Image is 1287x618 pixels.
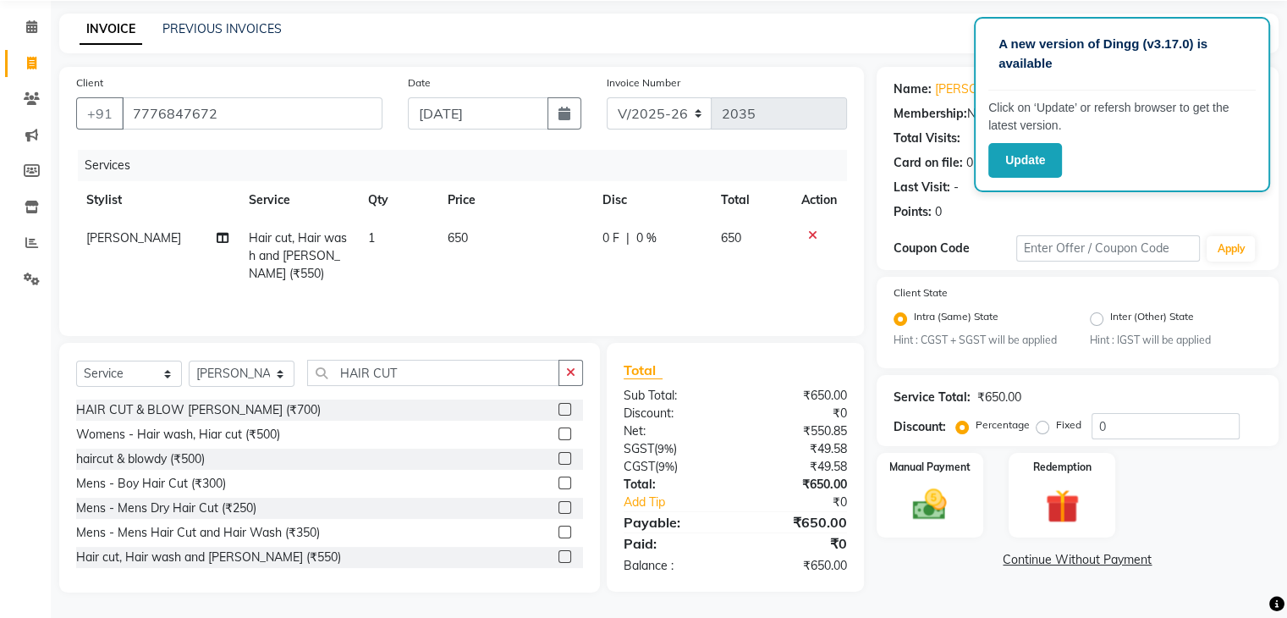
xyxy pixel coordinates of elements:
div: Mens - Mens Dry Hair Cut (₹250) [76,499,256,517]
div: 0 [966,154,973,172]
span: 1 [368,230,375,246]
div: Paid: [611,533,735,554]
p: A new version of Dingg (v3.17.0) is available [998,35,1246,73]
div: Mens - Boy Hair Cut (₹300) [76,475,226,493]
div: Services [78,150,860,181]
div: Hair cut, Hair wash and [PERSON_NAME] (₹550) [76,549,341,566]
a: PREVIOUS INVOICES [162,21,282,36]
span: CGST [624,459,655,474]
a: INVOICE [80,14,142,45]
div: ₹650.00 [735,512,860,532]
span: 0 % [636,229,657,247]
span: [PERSON_NAME] [86,230,181,246]
span: 9% [657,442,674,455]
label: Manual Payment [889,460,971,475]
label: Percentage [976,417,1030,433]
th: Total [711,181,791,219]
div: Womens - Hair wash, Hiar cut (₹500) [76,426,280,444]
small: Hint : CGST + SGST will be applied [894,333,1065,348]
div: Membership: [894,105,967,123]
span: 9% [658,460,674,473]
a: Continue Without Payment [880,551,1275,569]
button: +91 [76,97,124,130]
label: Client State [894,285,948,301]
label: Client [76,75,103,91]
th: Price [437,181,592,219]
div: ₹650.00 [735,387,860,405]
span: 650 [448,230,468,246]
button: Apply [1207,236,1255,262]
a: [PERSON_NAME] [935,80,1030,98]
span: 650 [721,230,741,246]
th: Qty [358,181,437,219]
p: Click on ‘Update’ or refersh browser to get the latest version. [988,99,1256,135]
label: Date [408,75,431,91]
div: ₹650.00 [977,389,1021,406]
img: _cash.svg [902,485,957,524]
div: Discount: [611,405,735,422]
div: Service Total: [894,389,971,406]
label: Intra (Same) State [914,309,998,329]
div: HAIR CUT & BLOW [PERSON_NAME] (₹700) [76,401,321,419]
div: Total: [611,476,735,494]
input: Enter Offer / Coupon Code [1016,235,1201,262]
div: ₹0 [735,533,860,554]
div: ₹650.00 [735,557,860,575]
button: Update [988,143,1062,178]
div: Total Visits: [894,130,960,147]
div: ( ) [611,458,735,476]
img: _gift.svg [1035,485,1090,527]
div: Net: [611,422,735,440]
div: ₹650.00 [735,476,860,494]
th: Stylist [76,181,239,219]
div: Card on file: [894,154,963,172]
div: 0 [935,203,942,221]
label: Fixed [1056,417,1081,433]
div: Discount: [894,418,946,436]
span: Hair cut, Hair wash and [PERSON_NAME] (₹550) [249,230,347,281]
div: haircut & blowdy (₹500) [76,450,205,468]
span: 0 F [602,229,619,247]
label: Redemption [1033,460,1092,475]
span: SGST [624,441,654,456]
div: ( ) [611,440,735,458]
input: Search by Name/Mobile/Email/Code [122,97,382,130]
a: Add Tip [611,494,756,511]
input: Search or Scan [307,360,559,386]
th: Disc [592,181,711,219]
label: Invoice Number [607,75,680,91]
span: Total [624,361,663,379]
span: | [626,229,630,247]
div: Mens - Mens Hair Cut and Hair Wash (₹350) [76,524,320,542]
div: ₹0 [756,494,859,511]
div: Last Visit: [894,179,950,196]
th: Service [239,181,358,219]
div: Points: [894,203,932,221]
div: ₹550.85 [735,422,860,440]
div: Sub Total: [611,387,735,405]
label: Inter (Other) State [1110,309,1194,329]
div: Balance : [611,557,735,575]
div: ₹0 [735,405,860,422]
div: ₹49.58 [735,458,860,476]
div: - [954,179,959,196]
div: Name: [894,80,932,98]
div: No Active Membership [894,105,1262,123]
div: Payable: [611,512,735,532]
th: Action [791,181,847,219]
small: Hint : IGST will be applied [1090,333,1262,348]
div: Coupon Code [894,240,1016,257]
div: ₹49.58 [735,440,860,458]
